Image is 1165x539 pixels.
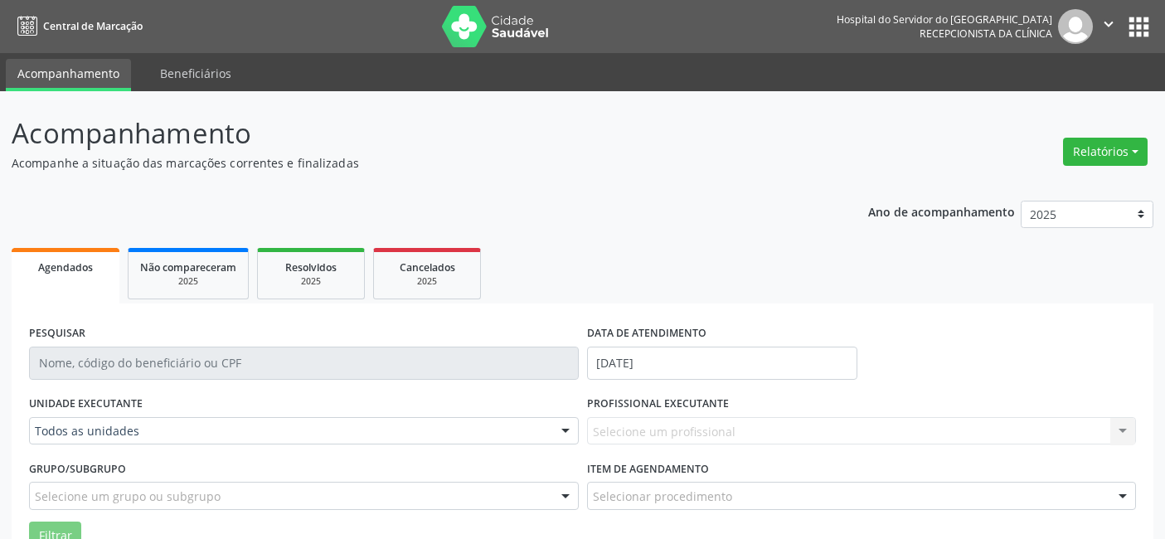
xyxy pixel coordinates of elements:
span: Cancelados [400,260,455,274]
button: apps [1124,12,1153,41]
input: Nome, código do beneficiário ou CPF [29,347,579,380]
span: Resolvidos [285,260,337,274]
span: Selecione um grupo ou subgrupo [35,488,221,505]
span: Selecionar procedimento [593,488,732,505]
label: DATA DE ATENDIMENTO [587,321,706,347]
div: 2025 [140,275,236,288]
i:  [1099,15,1118,33]
div: 2025 [386,275,468,288]
p: Ano de acompanhamento [868,201,1015,221]
span: Recepcionista da clínica [920,27,1052,41]
span: Agendados [38,260,93,274]
span: Central de Marcação [43,19,143,33]
p: Acompanhe a situação das marcações correntes e finalizadas [12,154,811,172]
span: Todos as unidades [35,423,545,439]
a: Acompanhamento [6,59,131,91]
button:  [1093,9,1124,44]
div: 2025 [269,275,352,288]
label: PROFISSIONAL EXECUTANTE [587,391,729,417]
img: img [1058,9,1093,44]
label: Item de agendamento [587,456,709,482]
label: UNIDADE EXECUTANTE [29,391,143,417]
label: Grupo/Subgrupo [29,456,126,482]
label: PESQUISAR [29,321,85,347]
input: Selecione um intervalo [587,347,857,380]
span: Não compareceram [140,260,236,274]
button: Relatórios [1063,138,1148,166]
p: Acompanhamento [12,113,811,154]
div: Hospital do Servidor do [GEOGRAPHIC_DATA] [837,12,1052,27]
a: Central de Marcação [12,12,143,40]
a: Beneficiários [148,59,243,88]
